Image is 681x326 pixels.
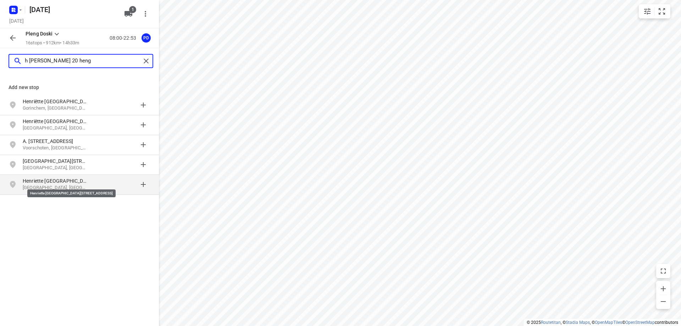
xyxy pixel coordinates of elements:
p: Pleng Doski [26,30,52,38]
p: Voorschoten, [GEOGRAPHIC_DATA] [23,145,88,151]
p: A. [STREET_ADDRESS] [23,138,88,145]
p: 08:00-22:53 [110,34,139,42]
button: More [138,7,153,21]
a: Stadia Maps [566,320,590,325]
p: [GEOGRAPHIC_DATA], [GEOGRAPHIC_DATA] [23,184,88,191]
a: OpenStreetMap [625,320,655,325]
button: 1 [121,7,135,21]
input: Add or search stops within route [25,56,141,67]
span: 1 [129,6,136,13]
div: small contained button group [639,4,670,18]
p: Henriëtte [GEOGRAPHIC_DATA][STREET_ADDRESS] [23,98,88,105]
p: 16 stops • 912km • 14h33m [26,40,79,46]
span: Assigned to Pleng Doski [139,34,153,41]
p: Add new stop [9,84,150,91]
p: [GEOGRAPHIC_DATA][STREET_ADDRESS] [23,158,88,165]
h5: Project date [6,17,27,25]
a: OpenMapTiles [595,320,622,325]
button: Fit zoom [655,4,669,18]
a: Routetitan [541,320,561,325]
p: Gorinchem, [GEOGRAPHIC_DATA] [23,105,88,112]
button: Map settings [640,4,654,18]
p: [GEOGRAPHIC_DATA], [GEOGRAPHIC_DATA] [23,165,88,171]
div: PD [142,33,151,43]
p: Henriëtte Roland Holststraat 20 [23,118,88,125]
li: © 2025 , © , © © contributors [527,320,678,325]
p: [GEOGRAPHIC_DATA], [GEOGRAPHIC_DATA] [23,125,88,132]
button: PD [139,31,153,45]
p: Henriette [GEOGRAPHIC_DATA][STREET_ADDRESS] [23,177,88,184]
h5: Rename [27,4,118,15]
